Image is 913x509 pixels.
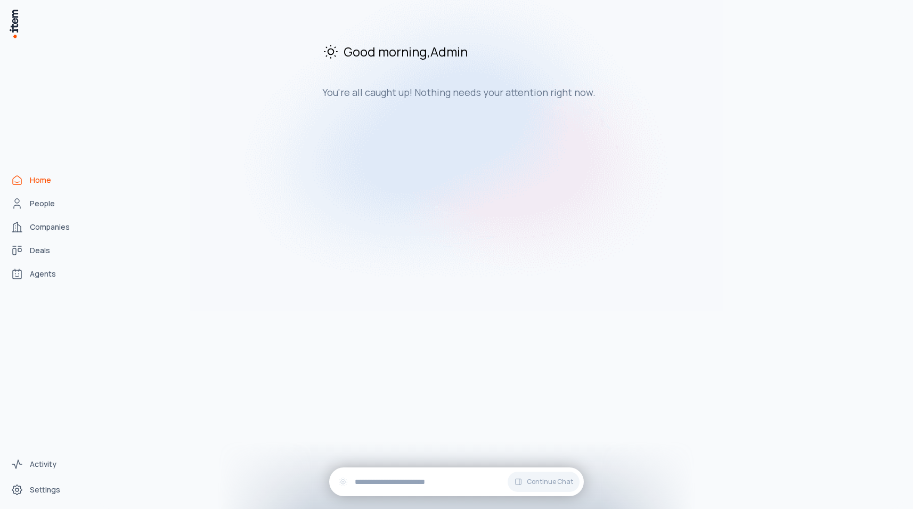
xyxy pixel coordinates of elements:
button: Continue Chat [508,472,580,492]
span: Deals [30,245,50,256]
span: Settings [30,484,60,495]
a: Activity [6,454,87,475]
img: Item Brain Logo [9,9,19,39]
a: People [6,193,87,214]
span: Activity [30,459,56,470]
span: Companies [30,222,70,232]
a: Settings [6,479,87,500]
span: Agents [30,269,56,279]
h2: Good morning , Admin [322,43,680,60]
span: People [30,198,55,209]
span: Home [30,175,51,185]
a: Home [6,169,87,191]
a: Companies [6,216,87,238]
a: Agents [6,263,87,285]
div: Continue Chat [329,467,584,496]
span: Continue Chat [527,478,573,486]
a: Deals [6,240,87,261]
h3: You're all caught up! Nothing needs your attention right now. [322,86,680,99]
